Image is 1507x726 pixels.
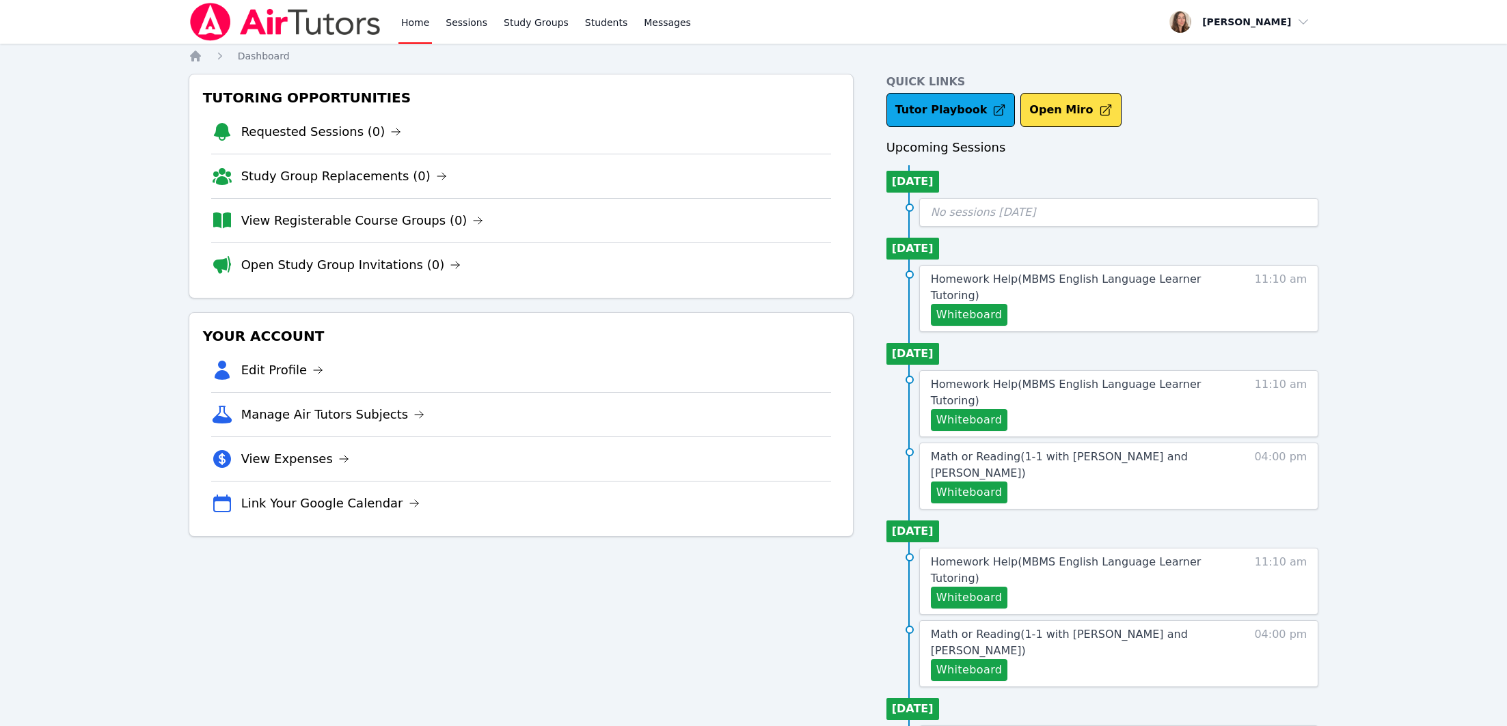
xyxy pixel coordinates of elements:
a: Homework Help(MBMS English Language Learner Tutoring) [931,271,1213,304]
a: Manage Air Tutors Subjects [241,405,425,424]
button: Whiteboard [931,409,1008,431]
li: [DATE] [886,520,939,542]
a: Math or Reading(1-1 with [PERSON_NAME] and [PERSON_NAME]) [931,449,1213,481]
h3: Tutoring Opportunities [200,85,842,110]
button: Whiteboard [931,659,1008,681]
a: Open Study Group Invitations (0) [241,255,461,275]
span: Homework Help ( MBMS English Language Learner Tutoring ) [931,273,1201,302]
a: Tutor Playbook [886,93,1016,127]
span: 04:00 pm [1254,449,1307,503]
img: Air Tutors [189,3,382,41]
button: Whiteboard [931,481,1008,503]
li: [DATE] [886,238,939,260]
button: Open Miro [1020,93,1121,127]
h3: Upcoming Sessions [886,138,1319,157]
a: Dashboard [238,49,290,63]
span: Math or Reading ( 1-1 with [PERSON_NAME] and [PERSON_NAME] ) [931,450,1188,479]
span: 11:10 am [1255,271,1307,326]
a: Link Your Google Calendar [241,494,420,513]
li: [DATE] [886,343,939,365]
a: Study Group Replacements (0) [241,167,447,186]
a: Edit Profile [241,361,324,380]
h4: Quick Links [886,74,1319,90]
span: 11:10 am [1255,554,1307,609]
a: Requested Sessions (0) [241,122,402,141]
nav: Breadcrumb [189,49,1319,63]
a: Math or Reading(1-1 with [PERSON_NAME] and [PERSON_NAME]) [931,626,1213,659]
li: [DATE] [886,171,939,193]
span: No sessions [DATE] [931,206,1036,219]
a: View Expenses [241,449,349,469]
span: 11:10 am [1255,376,1307,431]
li: [DATE] [886,698,939,720]
span: Dashboard [238,51,290,61]
a: View Registerable Course Groups (0) [241,211,484,230]
span: Homework Help ( MBMS English Language Learner Tutoring ) [931,555,1201,585]
button: Whiteboard [931,587,1008,609]
span: Math or Reading ( 1-1 with [PERSON_NAME] and [PERSON_NAME] ) [931,628,1188,657]
a: Homework Help(MBMS English Language Learner Tutoring) [931,554,1213,587]
a: Homework Help(MBMS English Language Learner Tutoring) [931,376,1213,409]
h3: Your Account [200,324,842,348]
span: Messages [644,16,691,29]
span: 04:00 pm [1254,626,1307,681]
span: Homework Help ( MBMS English Language Learner Tutoring ) [931,378,1201,407]
button: Whiteboard [931,304,1008,326]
